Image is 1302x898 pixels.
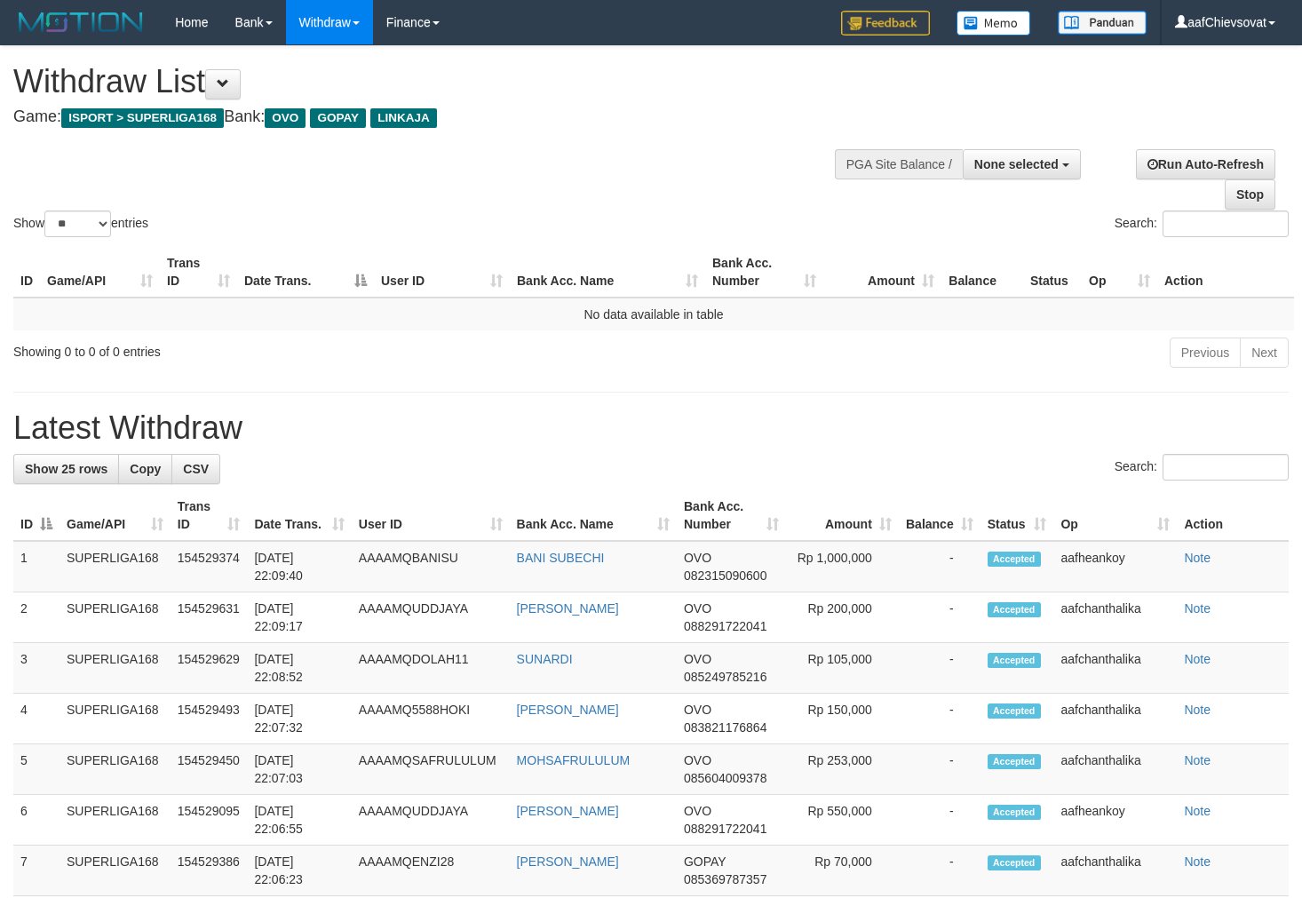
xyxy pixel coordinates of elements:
[988,855,1041,870] span: Accepted
[44,211,111,237] select: Showentries
[684,753,711,767] span: OVO
[13,336,529,361] div: Showing 0 to 0 of 0 entries
[40,247,160,298] th: Game/API: activate to sort column ascending
[1163,454,1289,481] input: Search:
[171,846,248,896] td: 154529386
[13,592,60,643] td: 2
[1053,541,1177,592] td: aafheankoy
[684,720,766,735] span: Copy 083821176864 to clipboard
[247,541,351,592] td: [DATE] 22:09:40
[25,462,107,476] span: Show 25 rows
[171,744,248,795] td: 154529450
[963,149,1081,179] button: None selected
[1240,338,1289,368] a: Next
[60,643,171,694] td: SUPERLIGA168
[684,854,726,869] span: GOPAY
[899,795,980,846] td: -
[1115,454,1289,481] label: Search:
[61,108,224,128] span: ISPORT > SUPERLIGA168
[1053,744,1177,795] td: aafchanthalika
[1053,846,1177,896] td: aafchanthalika
[899,490,980,541] th: Balance: activate to sort column ascending
[786,541,899,592] td: Rp 1,000,000
[1184,854,1211,869] a: Note
[247,643,351,694] td: [DATE] 22:08:52
[684,872,766,886] span: Copy 085369787357 to clipboard
[1053,694,1177,744] td: aafchanthalika
[517,601,619,616] a: [PERSON_NAME]
[1053,490,1177,541] th: Op: activate to sort column ascending
[899,541,980,592] td: -
[247,694,351,744] td: [DATE] 22:07:32
[510,490,677,541] th: Bank Acc. Name: activate to sort column ascending
[841,11,930,36] img: Feedback.jpg
[517,854,619,869] a: [PERSON_NAME]
[13,694,60,744] td: 4
[171,694,248,744] td: 154529493
[60,694,171,744] td: SUPERLIGA168
[517,652,573,666] a: SUNARDI
[899,694,980,744] td: -
[60,592,171,643] td: SUPERLIGA168
[13,846,60,896] td: 7
[247,592,351,643] td: [DATE] 22:09:17
[1225,179,1275,210] a: Stop
[899,643,980,694] td: -
[1058,11,1147,35] img: panduan.png
[1184,551,1211,565] a: Note
[786,694,899,744] td: Rp 150,000
[1053,592,1177,643] td: aafchanthalika
[60,795,171,846] td: SUPERLIGA168
[684,551,711,565] span: OVO
[684,670,766,684] span: Copy 085249785216 to clipboard
[1053,795,1177,846] td: aafheankoy
[13,64,850,99] h1: Withdraw List
[13,298,1294,330] td: No data available in table
[786,846,899,896] td: Rp 70,000
[684,771,766,785] span: Copy 085604009378 to clipboard
[118,454,172,484] a: Copy
[988,602,1041,617] span: Accepted
[957,11,1031,36] img: Button%20Memo.svg
[171,454,220,484] a: CSV
[899,744,980,795] td: -
[988,805,1041,820] span: Accepted
[988,754,1041,769] span: Accepted
[684,804,711,818] span: OVO
[705,247,823,298] th: Bank Acc. Number: activate to sort column ascending
[517,753,631,767] a: MOHSAFRULULUM
[13,247,40,298] th: ID
[352,490,510,541] th: User ID: activate to sort column ascending
[13,9,148,36] img: MOTION_logo.png
[899,592,980,643] td: -
[13,643,60,694] td: 3
[171,643,248,694] td: 154529629
[1053,643,1177,694] td: aafchanthalika
[1163,211,1289,237] input: Search:
[352,643,510,694] td: AAAAMQDOLAH11
[899,846,980,896] td: -
[1115,211,1289,237] label: Search:
[1170,338,1241,368] a: Previous
[1184,652,1211,666] a: Note
[247,490,351,541] th: Date Trans.: activate to sort column ascending
[684,568,766,583] span: Copy 082315090600 to clipboard
[60,490,171,541] th: Game/API: activate to sort column ascending
[974,157,1059,171] span: None selected
[13,108,850,126] h4: Game: Bank:
[183,462,209,476] span: CSV
[677,490,786,541] th: Bank Acc. Number: activate to sort column ascending
[310,108,366,128] span: GOPAY
[352,694,510,744] td: AAAAMQ5588HOKI
[352,744,510,795] td: AAAAMQSAFRULULUM
[684,652,711,666] span: OVO
[374,247,510,298] th: User ID: activate to sort column ascending
[1184,703,1211,717] a: Note
[352,592,510,643] td: AAAAMQUDDJAYA
[786,592,899,643] td: Rp 200,000
[13,410,1289,446] h1: Latest Withdraw
[517,804,619,818] a: [PERSON_NAME]
[13,795,60,846] td: 6
[1023,247,1082,298] th: Status
[988,552,1041,567] span: Accepted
